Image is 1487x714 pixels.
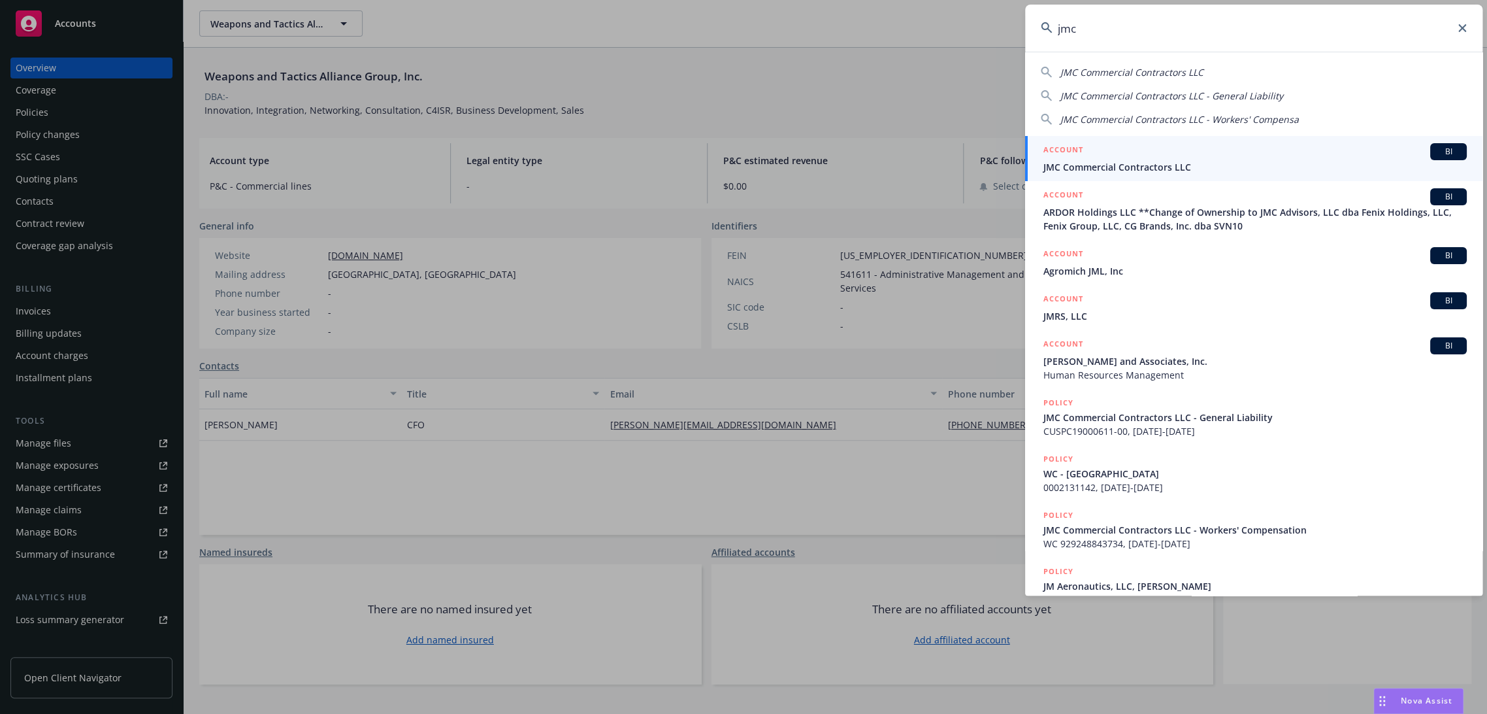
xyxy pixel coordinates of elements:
[1435,340,1462,352] span: BI
[1043,424,1467,438] span: CUSPC19000611-00, [DATE]-[DATE]
[1401,695,1452,706] span: Nova Assist
[1043,143,1083,159] h5: ACCOUNT
[1373,688,1463,714] button: Nova Assist
[1025,389,1482,445] a: POLICYJMC Commercial Contractors LLC - General LiabilityCUSPC19000611-00, [DATE]-[DATE]
[1435,191,1462,203] span: BI
[1025,501,1482,558] a: POLICYJMC Commercial Contractors LLC - Workers' CompensationWC 929248843734, [DATE]-[DATE]
[1435,295,1462,307] span: BI
[1025,285,1482,330] a: ACCOUNTBIJMRS, LLC
[1060,66,1203,78] span: JMC Commercial Contractors LLC
[1025,136,1482,181] a: ACCOUNTBIJMC Commercial Contractors LLC
[1043,337,1083,353] h5: ACCOUNT
[1043,411,1467,424] span: JMC Commercial Contractors LLC - General Liability
[1374,688,1390,713] div: Drag to move
[1043,354,1467,368] span: [PERSON_NAME] and Associates, Inc.
[1043,396,1073,409] h5: POLICY
[1060,113,1299,126] span: JMC Commercial Contractors LLC - Workers' Compensa
[1043,565,1073,578] h5: POLICY
[1025,330,1482,389] a: ACCOUNTBI[PERSON_NAME] and Associates, Inc.Human Resources Management
[1043,481,1467,494] span: 0002131142, [DATE]-[DATE]
[1043,188,1083,204] h5: ACCOUNT
[1025,5,1482,52] input: Search...
[1043,264,1467,278] span: Agromich JML, Inc
[1043,368,1467,382] span: Human Resources Management
[1043,452,1073,466] h5: POLICY
[1043,523,1467,537] span: JMC Commercial Contractors LLC - Workers' Compensation
[1043,537,1467,551] span: WC 929248843734, [DATE]-[DATE]
[1043,579,1467,593] span: JM Aeronautics, LLC, [PERSON_NAME]
[1043,467,1467,481] span: WC - [GEOGRAPHIC_DATA]
[1435,250,1462,262] span: BI
[1025,558,1482,614] a: POLICYJM Aeronautics, LLC, [PERSON_NAME]10311940, [DATE]-[DATE]
[1025,240,1482,285] a: ACCOUNTBIAgromich JML, Inc
[1025,181,1482,240] a: ACCOUNTBIARDOR Holdings LLC **Change of Ownership to JMC Advisors, LLC dba Fenix Holdings, LLC, F...
[1043,160,1467,174] span: JMC Commercial Contractors LLC
[1043,309,1467,323] span: JMRS, LLC
[1043,292,1083,308] h5: ACCOUNT
[1043,509,1073,522] h5: POLICY
[1435,146,1462,158] span: BI
[1060,90,1283,102] span: JMC Commercial Contractors LLC - General Liability
[1043,205,1467,233] span: ARDOR Holdings LLC **Change of Ownership to JMC Advisors, LLC dba Fenix Holdings, LLC, Fenix Grou...
[1043,247,1083,263] h5: ACCOUNT
[1025,445,1482,501] a: POLICYWC - [GEOGRAPHIC_DATA]0002131142, [DATE]-[DATE]
[1043,593,1467,607] span: 10311940, [DATE]-[DATE]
